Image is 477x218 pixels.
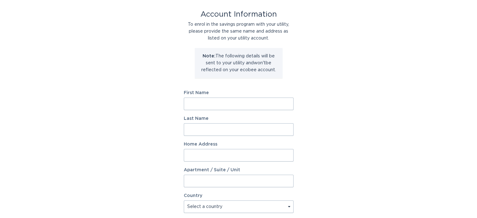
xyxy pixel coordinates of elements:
[184,21,294,42] div: To enrol in the savings program with your utility, please provide the same name and address as li...
[203,54,215,58] strong: Note:
[184,116,294,121] label: Last Name
[199,53,278,73] p: The following details will be sent to your utility and won't be reflected on your ecobee account.
[184,91,294,95] label: First Name
[184,168,294,172] label: Apartment / Suite / Unit
[184,194,202,198] label: Country
[184,11,294,18] div: Account Information
[184,142,294,146] label: Home Address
